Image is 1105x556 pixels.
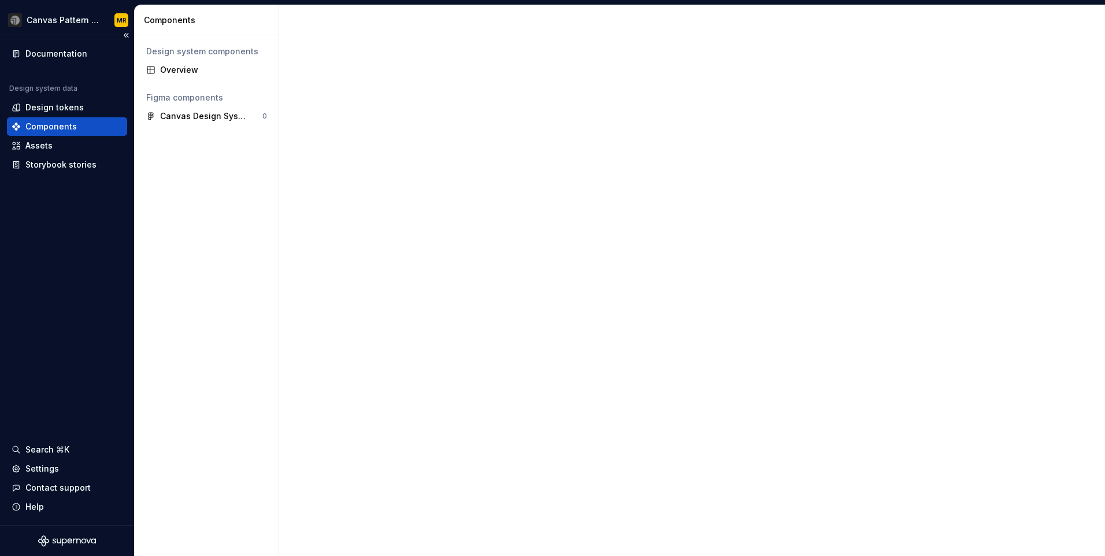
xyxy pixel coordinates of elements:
div: Components [25,121,77,132]
button: Help [7,498,127,516]
div: Storybook stories [25,159,97,170]
div: Settings [25,463,59,475]
svg: Supernova Logo [38,535,96,547]
div: Canvas Pattern Library (Master) [27,14,101,26]
button: Contact support [7,479,127,497]
button: Collapse sidebar [118,27,134,43]
a: Overview [142,61,272,79]
a: Design tokens [7,98,127,117]
div: Search ⌘K [25,444,69,455]
a: Documentation [7,45,127,63]
div: Help [25,501,44,513]
button: Search ⌘K [7,440,127,459]
a: Components [7,117,127,136]
a: Storybook stories [7,155,127,174]
div: 0 [262,112,267,121]
a: Canvas Design System0 [142,107,272,125]
div: Assets [25,140,53,151]
div: MR [117,16,127,25]
a: Assets [7,136,127,155]
div: Design system components [146,46,267,57]
img: 3ce36157-9fde-47d2-9eb8-fa8ebb961d3d.png [8,13,22,27]
div: Design tokens [25,102,84,113]
div: Components [144,14,274,26]
div: Design system data [9,84,77,93]
a: Settings [7,459,127,478]
div: Contact support [25,482,91,494]
div: Overview [160,64,267,76]
div: Figma components [146,92,267,103]
div: Canvas Design System [160,110,246,122]
button: Canvas Pattern Library (Master)MR [2,8,132,32]
div: Documentation [25,48,87,60]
